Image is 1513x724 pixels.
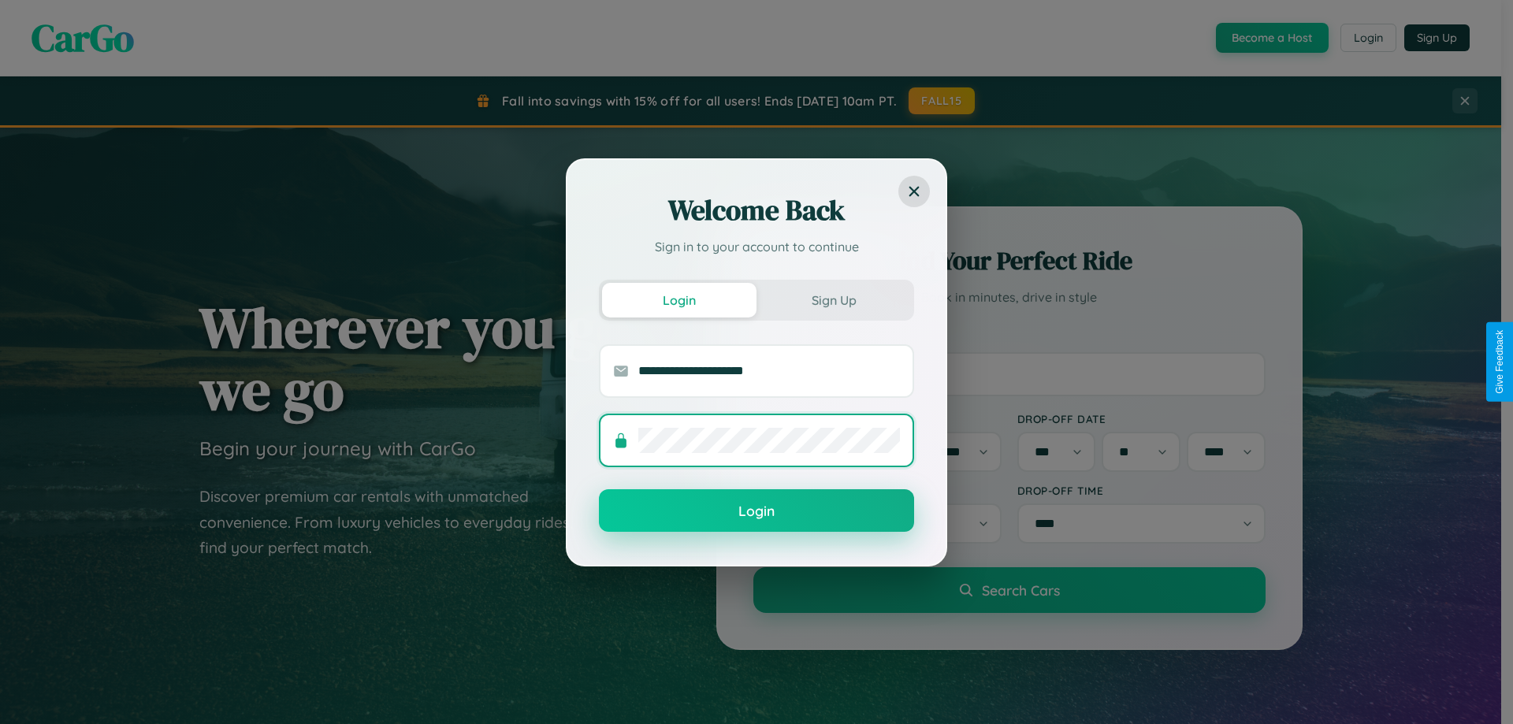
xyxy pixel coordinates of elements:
button: Login [602,283,756,317]
button: Sign Up [756,283,911,317]
h2: Welcome Back [599,191,914,229]
p: Sign in to your account to continue [599,237,914,256]
button: Login [599,489,914,532]
div: Give Feedback [1494,330,1505,394]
